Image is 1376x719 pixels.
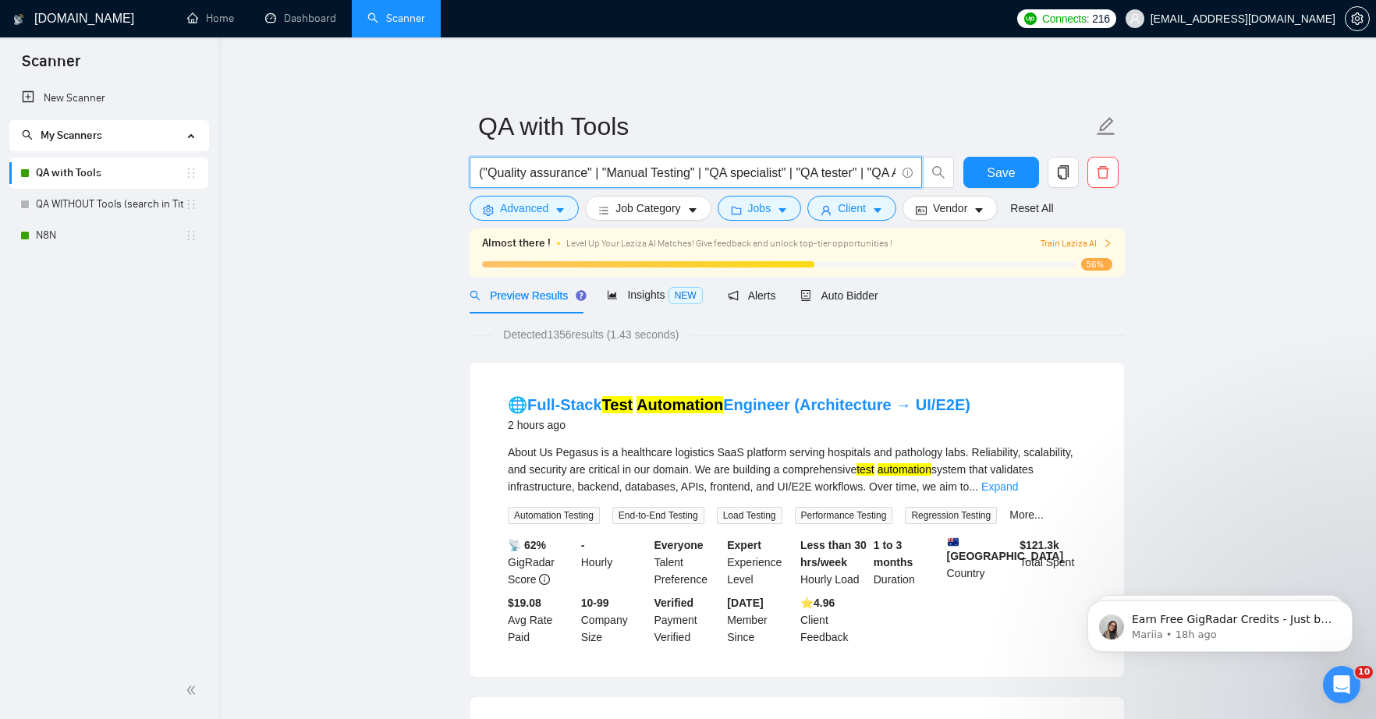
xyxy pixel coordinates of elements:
[185,167,197,179] span: holder
[508,507,600,524] span: Automation Testing
[578,537,651,588] div: Hourly
[36,189,185,220] a: QA WITHOUT Tools (search in Titles)
[724,537,797,588] div: Experience Level
[731,204,742,216] span: folder
[470,290,481,301] span: search
[36,158,185,189] a: QA with Tools
[186,682,201,698] span: double-left
[1048,165,1078,179] span: copy
[871,537,944,588] div: Duration
[933,200,967,217] span: Vendor
[187,12,234,25] a: homeHome
[728,289,776,302] span: Alerts
[9,50,93,83] span: Scanner
[1103,239,1112,248] span: right
[668,287,703,304] span: NEW
[800,289,878,302] span: Auto Bidder
[13,7,24,32] img: logo
[1355,666,1373,678] span: 10
[1081,258,1112,271] span: 56%
[483,204,494,216] span: setting
[903,168,913,178] span: info-circle
[1041,236,1112,251] button: Train Laziza AI
[797,594,871,646] div: Client Feedback
[872,204,883,216] span: caret-down
[508,597,541,609] b: $19.08
[924,165,953,179] span: search
[9,220,208,251] li: N8N
[1016,537,1090,588] div: Total Spent
[9,189,208,220] li: QA WITHOUT Tools (search in Titles)
[687,204,698,216] span: caret-down
[654,539,704,551] b: Everyone
[1088,165,1118,179] span: delete
[748,200,771,217] span: Jobs
[566,238,892,249] span: Level Up Your Laziza AI Matches! Give feedback and unlock top-tier opportunities !
[916,204,927,216] span: idcard
[1009,508,1044,521] a: More...
[607,289,618,300] span: area-chart
[1323,666,1360,703] iframe: Intercom live chat
[800,539,867,568] b: Less than 30 hrs/week
[585,196,711,221] button: barsJob Categorycaret-down
[9,83,208,114] li: New Scanner
[947,537,1064,562] b: [GEOGRAPHIC_DATA]
[478,107,1093,146] input: Scanner name...
[22,83,196,114] a: New Scanner
[637,396,723,413] mark: Automation
[508,444,1087,495] div: About Us Pegasus is a healthcare logistics SaaS platform serving hospitals and pathology labs. Re...
[470,196,579,221] button: settingAdvancedcaret-down
[948,537,959,547] img: 🇦🇺
[505,594,578,646] div: Avg Rate Paid
[651,537,725,588] div: Talent Preference
[185,229,197,242] span: holder
[718,196,802,221] button: folderJobscaret-down
[987,163,1015,182] span: Save
[1087,157,1119,188] button: delete
[1064,568,1376,677] iframe: Intercom notifications message
[1130,13,1140,24] span: user
[807,196,896,221] button: userClientcaret-down
[508,416,970,434] div: 2 hours ago
[727,539,761,551] b: Expert
[821,204,832,216] span: user
[479,163,895,182] input: Search Freelance Jobs...
[1048,157,1079,188] button: copy
[470,289,582,302] span: Preview Results
[581,539,585,551] b: -
[41,129,102,142] span: My Scanners
[1345,12,1370,25] a: setting
[36,220,185,251] a: N8N
[1010,200,1053,217] a: Reset All
[265,12,336,25] a: dashboardDashboard
[856,463,874,476] mark: test
[9,158,208,189] li: QA with Tools
[492,326,690,343] span: Detected 1356 results (1.43 seconds)
[800,597,835,609] b: ⭐️ 4.96
[1346,12,1369,25] span: setting
[1024,12,1037,25] img: upwork-logo.png
[651,594,725,646] div: Payment Verified
[878,463,931,476] mark: automation
[508,539,546,551] b: 📡 62%
[905,507,997,524] span: Regression Testing
[367,12,425,25] a: searchScanner
[973,204,984,216] span: caret-down
[727,597,763,609] b: [DATE]
[981,480,1018,493] a: Expand
[1020,539,1059,551] b: $ 121.3k
[800,290,811,301] span: robot
[1096,116,1116,136] span: edit
[724,594,797,646] div: Member Since
[1042,10,1089,27] span: Connects:
[607,289,702,301] span: Insights
[500,200,548,217] span: Advanced
[22,129,33,140] span: search
[581,597,609,609] b: 10-99
[578,594,651,646] div: Company Size
[944,537,1017,588] div: Country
